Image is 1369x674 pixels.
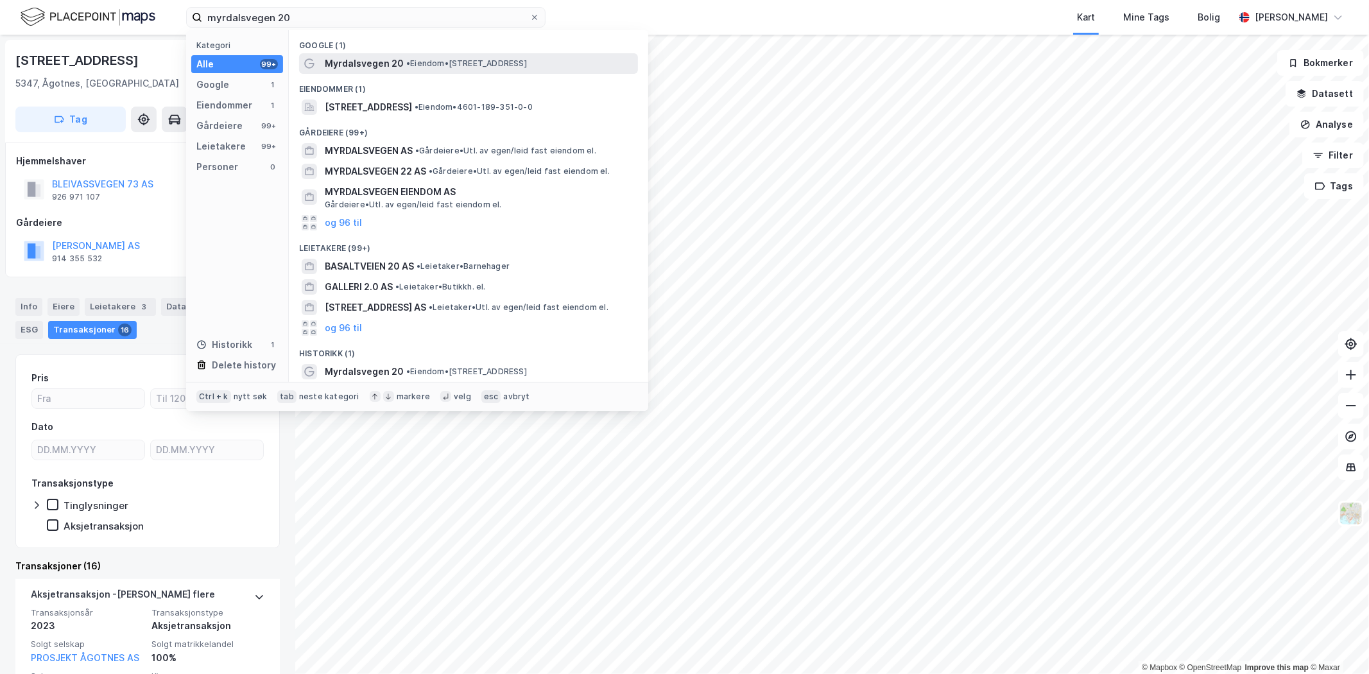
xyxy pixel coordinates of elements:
div: Kontrollprogram for chat [1305,612,1369,674]
div: Delete history [212,358,276,373]
span: Solgt selskap [31,639,144,650]
a: PROSJEKT ÅGOTNES AS [31,652,139,663]
span: MYRDALSVEGEN 22 AS [325,164,426,179]
div: nytt søk [234,392,268,402]
input: Søk på adresse, matrikkel, gårdeiere, leietakere eller personer [202,8,530,27]
span: [STREET_ADDRESS] [325,99,412,115]
div: Ctrl + k [196,390,231,403]
span: BASALTVEIEN 20 AS [325,259,414,274]
div: Transaksjoner [48,321,137,339]
div: 99+ [260,121,278,131]
span: • [415,102,418,112]
input: DD.MM.YYYY [151,440,263,460]
span: Eiendom • [STREET_ADDRESS] [406,58,527,69]
div: [PERSON_NAME] [1255,10,1328,25]
div: Leietakere (99+) [289,233,648,256]
span: Leietaker • Butikkh. el. [395,282,486,292]
button: og 96 til [325,320,362,336]
div: velg [454,392,471,402]
span: Myrdalsvegen 20 [325,56,404,71]
div: 99+ [260,59,278,69]
div: Mine Tags [1123,10,1169,25]
div: Transaksjonstype [31,476,114,491]
div: Google (1) [289,30,648,53]
input: Til 1200000 [151,389,263,408]
div: Kategori [196,40,283,50]
span: • [406,58,410,68]
div: Eiendommer [196,98,252,113]
span: Solgt matrikkelandel [151,639,264,650]
div: Historikk (1) [289,338,648,361]
a: OpenStreetMap [1180,663,1242,672]
div: Leietakere [196,139,246,154]
div: 99+ [260,141,278,151]
span: • [395,282,399,291]
div: Historikk [196,337,252,352]
button: og 96 til [325,215,362,230]
div: 1 [268,80,278,90]
button: Analyse [1289,112,1364,137]
button: Datasett [1286,81,1364,107]
img: Z [1339,501,1363,526]
div: neste kategori [299,392,359,402]
div: 100% [151,650,264,666]
div: Hjemmelshaver [16,153,279,169]
div: Tinglysninger [64,499,128,512]
button: Tag [15,107,126,132]
div: Aksjetransaksjon [64,520,144,532]
div: 16 [118,324,132,336]
div: 5347, Ågotnes, [GEOGRAPHIC_DATA] [15,76,179,91]
div: Dato [31,419,53,435]
div: markere [397,392,430,402]
div: esc [481,390,501,403]
input: DD.MM.YYYY [32,440,144,460]
span: MYRDALSVEGEN AS [325,143,413,159]
div: Bolig [1198,10,1220,25]
span: • [406,367,410,376]
img: logo.f888ab2527a4732fd821a326f86c7f29.svg [21,6,155,28]
button: Bokmerker [1277,50,1364,76]
iframe: Chat Widget [1305,612,1369,674]
button: Filter [1302,143,1364,168]
div: Gårdeiere [16,215,279,230]
span: [STREET_ADDRESS] AS [325,300,426,315]
span: Transaksjonsår [31,607,144,618]
span: Myrdalsvegen 20 [325,364,404,379]
div: tab [277,390,297,403]
div: Eiendommer (1) [289,74,648,97]
span: Transaksjonstype [151,607,264,618]
span: Leietaker • Utl. av egen/leid fast eiendom el. [429,302,608,313]
a: Mapbox [1142,663,1177,672]
div: Datasett [161,298,209,316]
span: • [415,146,419,155]
span: Eiendom • 4601-189-351-0-0 [415,102,533,112]
div: Alle [196,56,214,72]
div: 2023 [31,618,144,634]
input: Fra [32,389,144,408]
div: ESG [15,321,43,339]
span: Gårdeiere • Utl. av egen/leid fast eiendom el. [415,146,596,156]
span: • [429,302,433,312]
div: Aksjetransaksjon [151,618,264,634]
div: 1 [268,340,278,350]
span: Gårdeiere • Utl. av egen/leid fast eiendom el. [429,166,610,177]
a: Improve this map [1245,663,1309,672]
span: Eiendom • [STREET_ADDRESS] [406,367,527,377]
span: • [429,166,433,176]
span: GALLERI 2.0 AS [325,279,393,295]
div: Personer [196,159,238,175]
span: MYRDALSVEGEN EIENDOM AS [325,184,633,200]
div: Eiere [47,298,80,316]
div: Kart [1077,10,1095,25]
span: Leietaker • Barnehager [417,261,510,272]
div: 914 355 532 [52,254,102,264]
div: [STREET_ADDRESS] [15,50,141,71]
div: Leietakere [85,298,156,316]
div: Pris [31,370,49,386]
div: avbryt [503,392,530,402]
div: Gårdeiere (99+) [289,117,648,141]
span: • [417,261,420,271]
div: 1 [268,100,278,110]
div: 926 971 107 [52,192,100,202]
div: 0 [268,162,278,172]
